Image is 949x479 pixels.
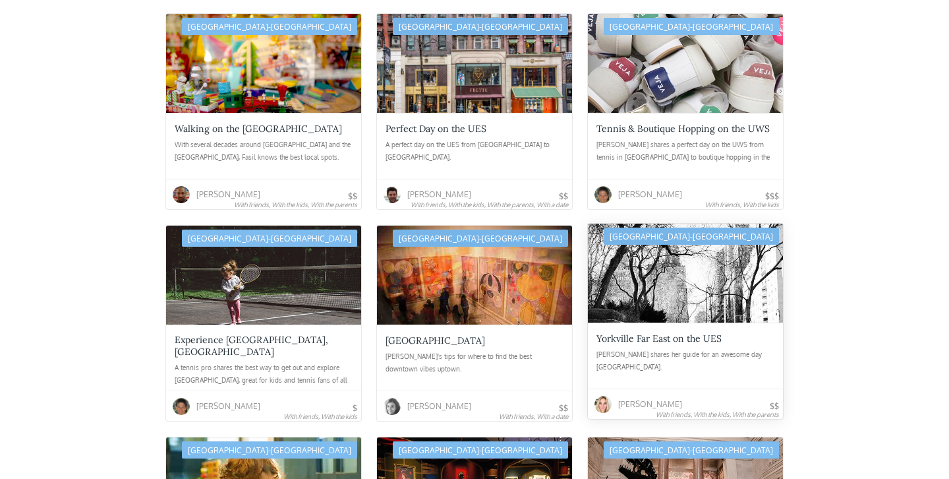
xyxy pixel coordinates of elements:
div: [GEOGRAPHIC_DATA]-[GEOGRAPHIC_DATA] [604,18,779,35]
div: [PERSON_NAME] [196,395,260,418]
div: Walking on the [GEOGRAPHIC_DATA] [175,123,342,135]
a: [GEOGRAPHIC_DATA]-[GEOGRAPHIC_DATA]Experience [GEOGRAPHIC_DATA], [GEOGRAPHIC_DATA]A tennis pro sh... [166,226,361,421]
div: With friends, With the kids, With the parents [656,410,779,418]
div: [GEOGRAPHIC_DATA]-[GEOGRAPHIC_DATA] [393,18,568,35]
div: [GEOGRAPHIC_DATA]-[GEOGRAPHIC_DATA] [393,441,568,459]
div: With friends, With the kids [705,201,779,208]
div: [PERSON_NAME] shares a perfect day on the UWS from tennis in [GEOGRAPHIC_DATA] to boutique hoppin... [596,139,774,165]
div: [GEOGRAPHIC_DATA]-[GEOGRAPHIC_DATA] [182,441,357,459]
div: $$$ [765,193,779,201]
div: With several decades around [GEOGRAPHIC_DATA] and the [GEOGRAPHIC_DATA], Fasil knows the best loc... [175,139,353,165]
div: [GEOGRAPHIC_DATA]-[GEOGRAPHIC_DATA] [182,18,357,35]
div: [PERSON_NAME] [618,183,682,206]
div: With friends, With the kids, With the parents, With a date [411,201,568,208]
div: $$ [559,193,568,201]
div: [GEOGRAPHIC_DATA]-[GEOGRAPHIC_DATA] [604,441,779,459]
div: Tennis & Boutique Hopping on the UWS [596,123,770,135]
div: [PERSON_NAME] [618,393,682,416]
div: [GEOGRAPHIC_DATA]-[GEOGRAPHIC_DATA] [604,228,779,245]
div: $$ [559,404,568,412]
div: Perfect Day on the UES [386,123,486,135]
div: Experience [GEOGRAPHIC_DATA], [GEOGRAPHIC_DATA] [175,334,353,358]
div: [PERSON_NAME] [196,183,260,206]
a: [GEOGRAPHIC_DATA]-[GEOGRAPHIC_DATA]Yorkville Far East on the UES[PERSON_NAME] shares her guide fo... [588,224,783,419]
div: $$ [770,402,779,410]
a: [GEOGRAPHIC_DATA]-[GEOGRAPHIC_DATA]Walking on the [GEOGRAPHIC_DATA]With several decades around [G... [166,14,361,209]
div: A tennis pro shares the best way to get out and explore [GEOGRAPHIC_DATA], great for kids and ten... [175,362,353,388]
div: [PERSON_NAME] shares her guide for an awesome day [GEOGRAPHIC_DATA]. [596,348,774,375]
a: [GEOGRAPHIC_DATA]-[GEOGRAPHIC_DATA]Perfect Day on the UESA perfect day on the UES from [GEOGRAPHI... [377,14,572,209]
div: [PERSON_NAME]'s tips for where to find the best downtown vibes uptown. [386,350,563,377]
div: With friends, With a date [499,412,568,420]
div: With friends, With the kids, With the parents [234,201,357,208]
div: [PERSON_NAME] [407,395,471,418]
a: [GEOGRAPHIC_DATA]-[GEOGRAPHIC_DATA]Tennis & Boutique Hopping on the UWS[PERSON_NAME] shares a per... [588,14,783,209]
div: [PERSON_NAME] [407,183,471,206]
div: [GEOGRAPHIC_DATA]-[GEOGRAPHIC_DATA] [182,230,357,247]
div: A perfect day on the UES from [GEOGRAPHIC_DATA] to [GEOGRAPHIC_DATA]. [386,139,563,165]
div: $$ [348,193,357,201]
div: [GEOGRAPHIC_DATA]-[GEOGRAPHIC_DATA] [393,230,568,247]
div: With friends, With the kids [283,412,357,420]
a: [GEOGRAPHIC_DATA]-[GEOGRAPHIC_DATA][GEOGRAPHIC_DATA][PERSON_NAME]'s tips for where to find the be... [377,226,572,421]
div: [GEOGRAPHIC_DATA] [386,335,485,346]
div: Yorkville Far East on the UES [596,333,722,344]
div: $ [353,404,357,412]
